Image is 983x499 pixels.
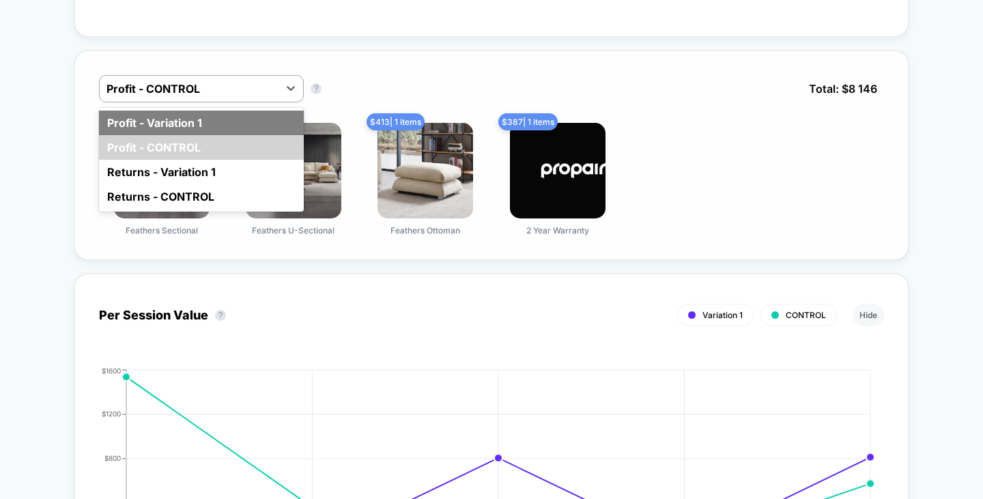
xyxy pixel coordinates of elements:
button: Hide [853,304,884,326]
tspan: $1600 [102,366,121,374]
span: $ 387 | 1 items [498,113,558,130]
span: 2 Year Warranty [526,225,589,236]
img: Feathers Ottoman [377,123,473,218]
span: Feathers Sectional [126,225,198,236]
img: 2 Year Warranty [510,123,606,218]
button: ? [311,83,322,94]
span: Feathers Ottoman [390,225,460,236]
tspan: $800 [104,454,121,462]
span: $ 413 | 1 items [367,113,425,130]
tspan: $1200 [102,410,121,418]
div: Profit - CONTROL [99,135,304,160]
span: Variation 1 [702,310,743,320]
button: ? [215,310,226,321]
span: CONTROL [786,310,826,320]
div: Returns - CONTROL [99,184,304,209]
span: Total: $ 8 146 [802,75,884,102]
div: Returns - Variation 1 [99,160,304,184]
div: Profit - Variation 1 [99,111,304,135]
span: Feathers U-Sectional [252,225,334,236]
